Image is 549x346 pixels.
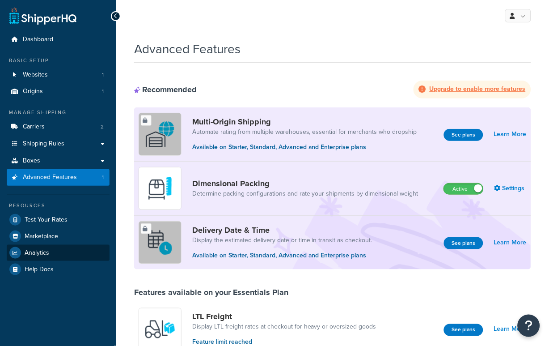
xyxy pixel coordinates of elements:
[192,251,372,261] p: Available on Starter, Standard, Advanced and Enterprise plans
[134,40,241,58] h1: Advanced Features
[23,157,40,165] span: Boxes
[25,233,58,240] span: Marketplace
[7,67,110,83] a: Websites1
[192,189,418,198] a: Determine packing configurations and rate your shipments by dimensional weight
[430,84,526,94] strong: Upgrade to enable more features
[25,249,49,257] span: Analytics
[134,287,288,297] div: Features available on your Essentials Plan
[25,266,54,273] span: Help Docs
[494,128,527,141] a: Learn More
[7,83,110,100] a: Origins1
[23,123,45,131] span: Carriers
[7,119,110,135] a: Carriers2
[192,142,417,152] p: Available on Starter, Standard, Advanced and Enterprise plans
[23,140,64,148] span: Shipping Rules
[7,31,110,48] a: Dashboard
[444,129,483,141] button: See plans
[494,236,527,249] a: Learn More
[192,128,417,137] a: Automate rating from multiple warehouses, essential for merchants who dropship
[23,88,43,95] span: Origins
[102,88,104,95] span: 1
[25,216,68,224] span: Test Your Rates
[192,323,376,332] a: Display LTL freight rates at checkout for heavy or oversized goods
[7,136,110,152] a: Shipping Rules
[494,323,527,336] a: Learn More
[101,123,104,131] span: 2
[102,71,104,79] span: 1
[7,57,110,64] div: Basic Setup
[192,312,376,322] a: LTL Freight
[7,169,110,186] li: Advanced Features
[134,85,197,94] div: Recommended
[7,83,110,100] li: Origins
[7,202,110,209] div: Resources
[23,174,77,181] span: Advanced Features
[192,225,372,235] a: Delivery Date & Time
[192,179,418,188] a: Dimensional Packing
[7,261,110,278] a: Help Docs
[192,236,372,245] a: Display the estimated delivery date or time in transit as checkout.
[7,245,110,261] a: Analytics
[444,324,483,336] button: See plans
[23,36,53,43] span: Dashboard
[494,182,527,195] a: Settings
[7,212,110,228] a: Test Your Rates
[102,174,104,181] span: 1
[444,184,483,194] label: Active
[444,237,483,249] button: See plans
[7,67,110,83] li: Websites
[7,109,110,116] div: Manage Shipping
[7,169,110,186] a: Advanced Features1
[144,314,176,345] img: y79ZsPf0fXUFUhFXDzUgf+ktZg5F2+ohG75+v3d2s1D9TjoU8PiyCIluIjV41seZevKCRuEjTPPOKHJsQcmKCXGdfprl3L4q7...
[23,71,48,79] span: Websites
[7,119,110,135] li: Carriers
[518,315,540,337] button: Open Resource Center
[7,228,110,244] a: Marketplace
[144,173,176,204] img: DTVBYsAAAAAASUVORK5CYII=
[7,153,110,169] a: Boxes
[192,117,417,127] a: Multi-Origin Shipping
